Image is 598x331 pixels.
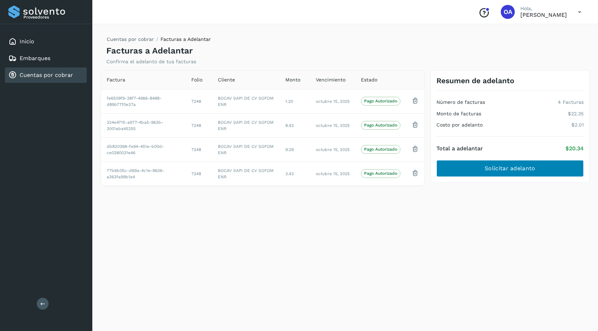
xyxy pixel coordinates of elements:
[485,165,535,172] span: Solicitar adelanto
[212,113,279,137] td: BOCAV SAPI DE CV SOFOM ENR
[571,122,584,128] p: $2.01
[212,89,279,113] td: BOCAV SAPI DE CV SOFOM ENR
[316,99,350,104] span: octubre 15, 2025
[436,99,485,105] h4: Número de facturas
[316,147,350,152] span: octubre 15, 2025
[364,171,397,176] p: Pago Autorizado
[520,12,567,18] p: OSCAR ARZATE LEIJA
[436,145,483,152] h4: Total a adelantar
[316,123,350,128] span: octubre 15, 2025
[106,59,196,65] p: Confirma el adelanto de tus facturas
[285,99,293,104] span: 1.20
[161,36,211,42] span: Facturas a Adelantar
[5,34,87,49] div: Inicio
[558,99,584,105] p: 4 Facturas
[20,55,50,62] a: Embarques
[186,161,212,186] td: 7248
[436,122,483,128] h4: Costo por adelanto
[520,6,567,12] p: Hola,
[285,123,294,128] span: 8.43
[191,76,202,84] span: Folio
[106,46,193,56] h4: Facturas a Adelantar
[5,67,87,83] div: Cuentas por cobrar
[5,51,87,66] div: Embarques
[23,15,84,20] p: Proveedores
[101,161,186,186] td: 77b6b05c-d69a-4c1e-9636-a363fa99b1e4
[186,137,212,161] td: 7248
[436,76,514,85] h3: Resumen de adelanto
[106,36,211,46] nav: breadcrumb
[20,72,73,78] a: Cuentas por cobrar
[364,123,397,128] p: Pago Autorizado
[186,89,212,113] td: 7248
[285,76,300,84] span: Monto
[565,145,584,152] p: $20.34
[101,137,186,161] td: db820368-fe94-451e-b00d-ce0280031e46
[20,38,34,45] a: Inicio
[361,76,377,84] span: Estado
[107,36,154,42] a: Cuentas por cobrar
[218,76,235,84] span: Cliente
[364,99,397,103] p: Pago Autorizado
[436,160,584,177] button: Solicitar adelanto
[186,113,212,137] td: 7248
[316,76,346,84] span: Vencimiento
[364,147,397,152] p: Pago Autorizado
[101,113,186,137] td: 324e4715-a977-4ba5-963b-3001aba45255
[101,89,186,113] td: fe6509f9-38f7-4966-8488-d89b77f0e37a
[285,147,294,152] span: 9.29
[568,111,584,117] p: $22.35
[212,161,279,186] td: BOCAV SAPI DE CV SOFOM ENR
[316,171,350,176] span: octubre 15, 2025
[436,111,481,117] h4: Monto de facturas
[107,76,125,84] span: Factura
[285,171,294,176] span: 3.43
[212,137,279,161] td: BOCAV SAPI DE CV SOFOM ENR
